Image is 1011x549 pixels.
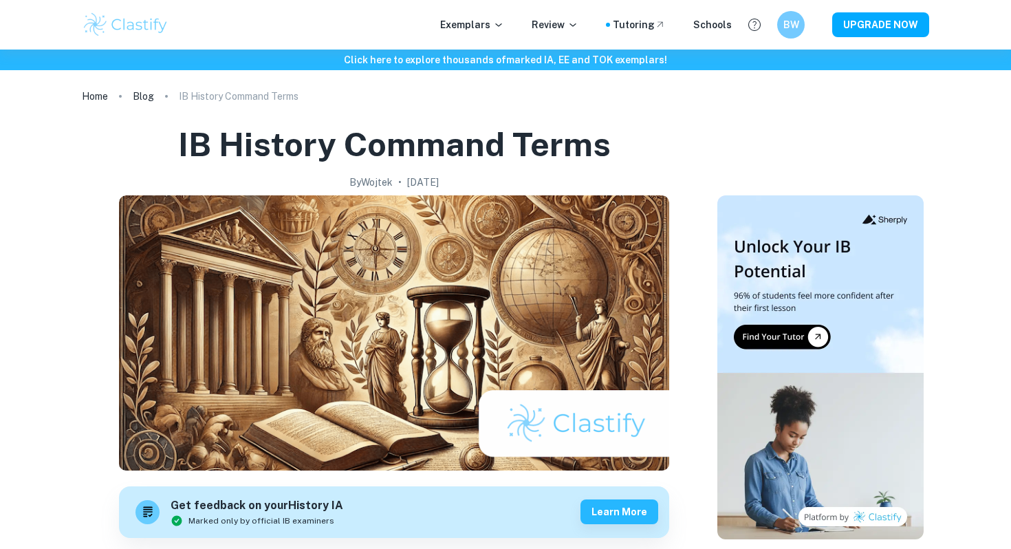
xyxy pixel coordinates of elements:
[179,89,298,104] p: IB History Command Terms
[717,195,924,539] img: Thumbnail
[178,122,611,166] h1: IB History Command Terms
[119,486,669,538] a: Get feedback on yourHistory IAMarked only by official IB examinersLearn more
[613,17,666,32] a: Tutoring
[777,11,805,39] button: BW
[743,13,766,36] button: Help and Feedback
[398,175,402,190] p: •
[440,17,504,32] p: Exemplars
[832,12,929,37] button: UPGRADE NOW
[82,87,108,106] a: Home
[407,175,439,190] h2: [DATE]
[532,17,578,32] p: Review
[580,499,658,524] button: Learn more
[119,195,669,471] img: IB History Command Terms cover image
[82,11,169,39] img: Clastify logo
[349,175,393,190] h2: By Wojtek
[171,497,343,515] h6: Get feedback on your History IA
[133,87,154,106] a: Blog
[188,515,334,527] span: Marked only by official IB examiners
[783,17,799,32] h6: BW
[3,52,1008,67] h6: Click here to explore thousands of marked IA, EE and TOK exemplars !
[693,17,732,32] a: Schools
